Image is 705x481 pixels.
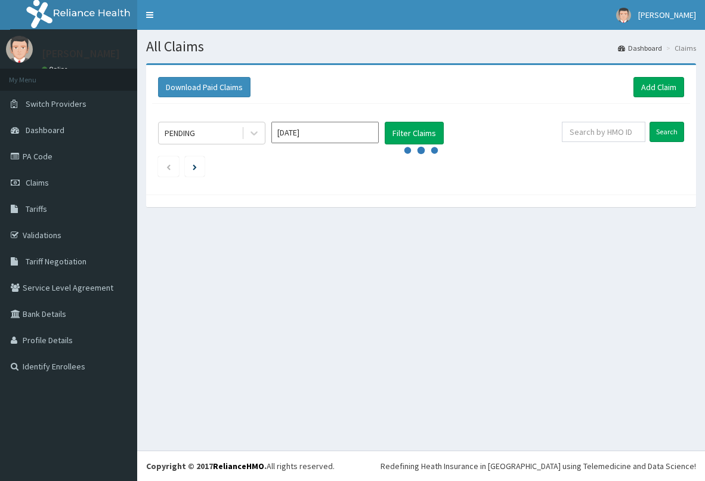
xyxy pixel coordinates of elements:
input: Search by HMO ID [562,122,645,142]
a: RelianceHMO [213,461,264,471]
button: Download Paid Claims [158,77,251,97]
li: Claims [663,43,696,53]
img: User Image [616,8,631,23]
img: User Image [6,36,33,63]
span: Dashboard [26,125,64,135]
h1: All Claims [146,39,696,54]
a: Previous page [166,161,171,172]
a: Add Claim [633,77,684,97]
svg: audio-loading [403,132,439,168]
span: Switch Providers [26,98,86,109]
input: Select Month and Year [271,122,379,143]
strong: Copyright © 2017 . [146,461,267,471]
div: PENDING [165,127,195,139]
div: Redefining Heath Insurance in [GEOGRAPHIC_DATA] using Telemedicine and Data Science! [381,460,696,472]
p: [PERSON_NAME] [42,48,120,59]
footer: All rights reserved. [137,451,705,481]
span: [PERSON_NAME] [638,10,696,20]
a: Online [42,65,70,73]
a: Dashboard [618,43,662,53]
span: Tariff Negotiation [26,256,86,267]
button: Filter Claims [385,122,444,144]
input: Search [650,122,684,142]
span: Claims [26,177,49,188]
span: Tariffs [26,203,47,214]
a: Next page [193,161,197,172]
